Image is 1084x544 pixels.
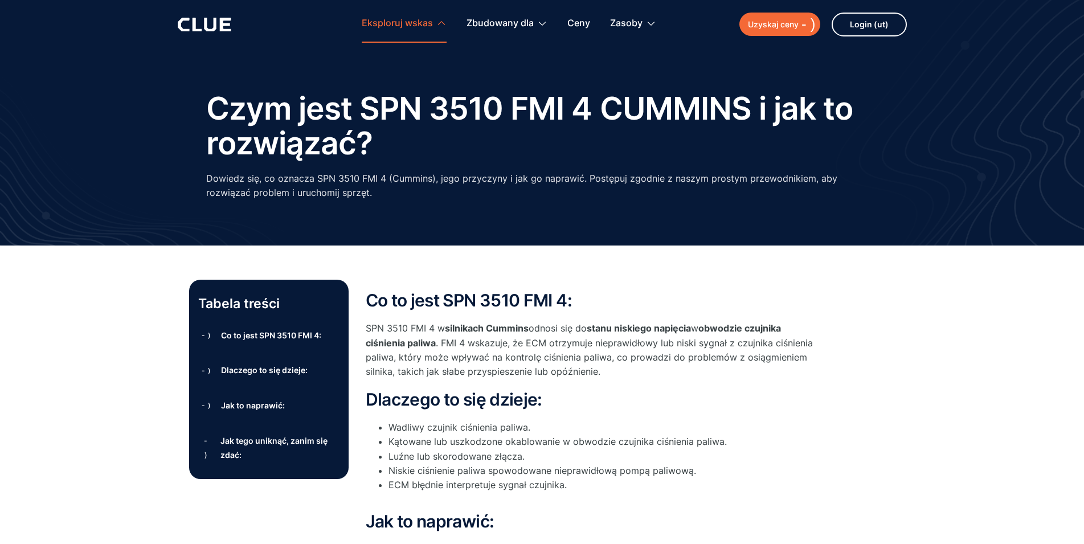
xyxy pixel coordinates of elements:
[221,328,321,342] div: Co to jest SPN 3510 FMI 4:
[198,432,214,463] div: - )
[366,291,821,310] h2: Co to jest SPN 3510 FMI 4:
[362,6,447,42] div: Eksploruj wskas
[610,6,656,42] div: Zasoby
[467,6,534,42] div: Zbudowany dla
[366,322,781,348] strong: obwodzie czujnika ciśnienia paliwa
[610,6,643,42] div: Zasoby
[198,327,215,344] div: - )
[198,362,339,379] a: - )Dlaczego to się dzieje:
[388,478,821,506] li: ECM błędnie interpretuje sygnał czujnika.
[587,322,691,334] strong: stanu niskiego napięcia
[198,397,339,414] a: - )Jak to naprawić:
[206,171,878,200] p: Dowiedz się, co oznacza SPN 3510 FMI 4 (Cummins), jego przyczyny i jak go naprawić. Postępuj zgod...
[388,435,821,449] li: Kątowane lub uszkodzone okablowanie w obwodzie czujnika ciśnienia paliwa.
[366,321,821,379] p: SPN 3510 FMI 4 w odnosi się do w . FMI 4 wskazuje, że ECM otrzymuje nieprawidłowy lub niski sygna...
[832,13,907,36] a: Login (ut)
[206,91,878,160] h1: Czym jest SPN 3510 FMI 4 CUMMINS i jak to rozwiązać?
[388,464,821,478] li: Niskie ciśnienie paliwa spowodowane nieprawidłową pompą paliwową.
[366,512,821,531] h2: Jak to naprawić:
[366,390,821,409] h2: Dlaczego to się dzieje:
[220,433,339,462] div: Jak tego uniknąć, zanim się zdać:
[445,322,529,334] strong: silnikach Cummins
[198,397,215,414] div: - )
[748,17,799,31] div: Uzyskaj ceny
[388,449,821,464] li: Luźne lub skorodowane złącza.
[198,432,339,463] a: - )Jak tego uniknąć, zanim się zdać:
[198,362,215,379] div: - )
[739,13,820,36] a: Uzyskaj ceny- )
[388,420,821,435] li: Wadliwy czujnik ciśnienia paliwa.
[221,398,285,412] div: Jak to naprawić:
[467,6,547,42] div: Zbudowany dla
[362,6,433,42] div: Eksploruj wskas
[198,295,339,313] p: Tabela treści
[567,6,590,42] a: Ceny
[799,17,816,31] div: - )
[221,363,308,377] div: Dlaczego to się dzieje:
[198,327,339,344] a: - )Co to jest SPN 3510 FMI 4:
